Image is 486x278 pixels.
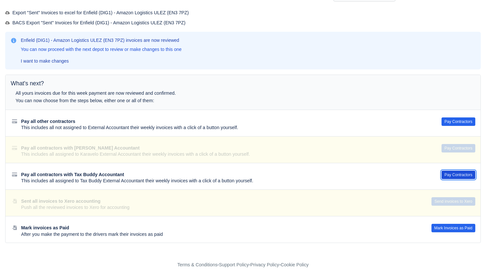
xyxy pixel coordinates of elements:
button: Pay Contractors [442,171,475,179]
h5: What's next? [11,80,475,87]
button: Pay Contractors [442,117,475,126]
a: I want to make changes [18,56,71,66]
p: You can now proceed with the next depot to review or make changes to this one [21,46,181,53]
div: - - - [58,261,428,269]
div: Mark invoices as Paid [21,225,416,231]
h3: Enfield (DIG1) - Amazon Logistics ULEZ (EN3 7PZ) invoices are now reviewed [21,37,181,43]
a: Terms & Conditions [177,262,217,267]
div: Pay all other contractors [21,118,426,125]
button: Mark Invoices as Paid [431,224,475,232]
div: You can now choose from the steps below, either one or all of them: [16,97,354,104]
a: Cookie Policy [280,262,308,267]
iframe: Chat Widget [454,247,486,278]
div: All yours invoices due for this week payment are now reviewed and confirmed. [16,90,354,97]
div: This includes all assigned to Tax Buddy External Accountant their weekly invoices with a click of... [21,178,426,184]
div: After you make the payment to the drivers mark their invoices as paid [21,231,416,238]
span: Export "Sent" Invoices to excel for Enfield (DIG1) - Amazon Logistics ULEZ (EN3 7PZ) [5,10,189,15]
span: BACS Export "Sent" Invoices for Enfield (DIG1) - Amazon Logistics ULEZ (EN3 7PZ) [5,20,185,25]
a: Privacy Policy [250,262,279,267]
a: Support Policy [219,262,249,267]
div: Pay all contractors with Tax Buddy Accountant [21,172,426,178]
div: This includes all not assigned to External Accountant their weekly invoices with a click of a but... [21,125,426,131]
